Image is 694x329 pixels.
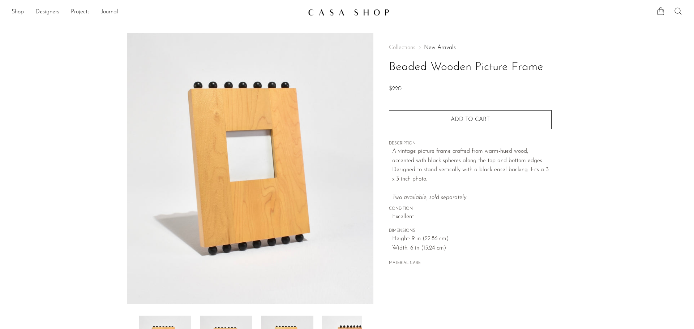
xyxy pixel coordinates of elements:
a: Projects [71,8,90,17]
em: Two available, sold separately. [392,195,467,200]
p: A vintage picture frame crafted from warm-hued wood, accented with black spheres along the top an... [392,147,552,203]
span: Width: 6 in (15.24 cm) [392,244,552,253]
a: Designers [35,8,59,17]
span: Height: 9 in (22.86 cm) [392,234,552,244]
button: MATERIAL CARE [389,261,421,266]
span: Excellent. [392,212,552,222]
span: DESCRIPTION [389,140,552,147]
h1: Beaded Wooden Picture Frame [389,58,552,77]
span: CONDITION [389,206,552,212]
span: Collections [389,45,415,51]
a: Shop [12,8,24,17]
nav: Breadcrumbs [389,45,552,51]
nav: Desktop navigation [12,6,302,18]
ul: NEW HEADER MENU [12,6,302,18]
button: Add to cart [389,110,552,129]
span: DIMENSIONS [389,228,552,234]
span: Add to cart [451,117,490,122]
a: Journal [101,8,118,17]
img: Beaded Wooden Picture Frame [127,33,373,304]
a: New Arrivals [424,45,456,51]
span: $220 [389,86,402,92]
